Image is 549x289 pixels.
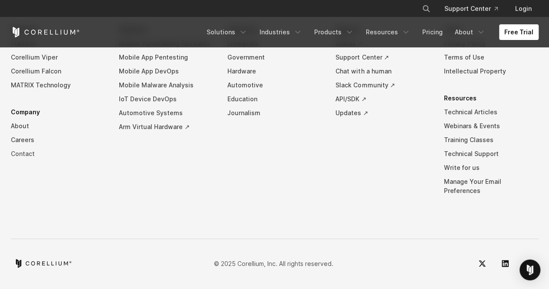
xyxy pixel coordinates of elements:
[495,253,516,274] a: LinkedIn
[499,24,539,40] a: Free Trial
[417,24,448,40] a: Pricing
[361,24,415,40] a: Resources
[518,253,539,274] a: YouTube
[254,24,307,40] a: Industries
[444,161,539,175] a: Write for us
[227,78,322,92] a: Automotive
[14,259,72,268] a: Corellium home
[508,1,539,17] a: Login
[335,78,430,92] a: Slack Community ↗
[335,50,430,64] a: Support Center ↗
[11,147,105,161] a: Contact
[418,1,434,17] button: Search
[119,92,214,106] a: IoT Device DevOps
[11,78,105,92] a: MATRIX Technology
[335,106,430,120] a: Updates ↗
[444,50,539,64] a: Terms of Use
[227,106,322,120] a: Journalism
[201,24,253,40] a: Solutions
[309,24,359,40] a: Products
[119,106,214,120] a: Automotive Systems
[119,120,214,134] a: Arm Virtual Hardware ↗
[201,24,539,40] div: Navigation Menu
[411,1,539,17] div: Navigation Menu
[444,147,539,161] a: Technical Support
[11,119,105,133] a: About
[11,133,105,147] a: Careers
[119,50,214,64] a: Mobile App Pentesting
[444,105,539,119] a: Technical Articles
[227,92,322,106] a: Education
[11,50,105,64] a: Corellium Viper
[119,64,214,78] a: Mobile App DevOps
[335,92,430,106] a: API/SDK ↗
[444,119,539,133] a: Webinars & Events
[450,24,490,40] a: About
[227,50,322,64] a: Government
[444,175,539,198] a: Manage Your Email Preferences
[444,64,539,78] a: Intellectual Property
[519,259,540,280] div: Open Intercom Messenger
[119,78,214,92] a: Mobile Malware Analysis
[444,133,539,147] a: Training Classes
[11,27,80,37] a: Corellium Home
[11,64,105,78] a: Corellium Falcon
[214,259,333,268] p: © 2025 Corellium, Inc. All rights reserved.
[335,64,430,78] a: Chat with a human
[227,64,322,78] a: Hardware
[11,23,539,211] div: Navigation Menu
[472,253,493,274] a: Twitter
[437,1,505,17] a: Support Center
